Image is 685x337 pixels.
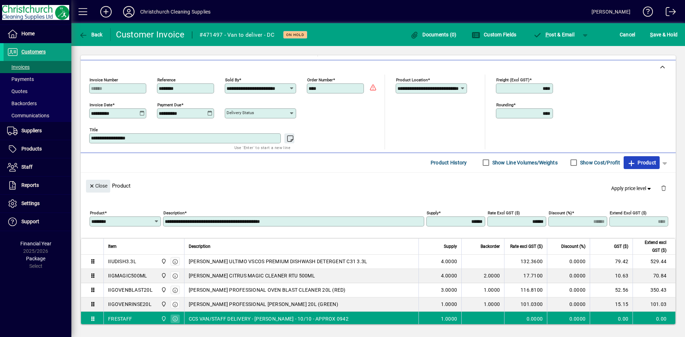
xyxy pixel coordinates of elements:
[650,29,678,40] span: ave & Hold
[650,32,653,37] span: S
[484,272,500,279] span: 2.0000
[624,156,660,169] button: Product
[163,210,184,215] mat-label: Description
[633,255,675,269] td: 529.44
[20,241,51,246] span: Financial Year
[409,28,458,41] button: Documents (0)
[4,195,71,213] a: Settings
[21,200,40,206] span: Settings
[590,255,633,269] td: 79.42
[441,272,457,279] span: 4.0000
[159,300,167,308] span: Christchurch Cleaning Supplies Ltd
[396,77,428,82] mat-label: Product location
[4,85,71,97] a: Quotes
[84,182,112,189] app-page-header-button: Close
[441,301,457,308] span: 1.0000
[496,102,513,107] mat-label: Rounding
[472,32,517,37] span: Custom Fields
[108,242,117,250] span: Item
[590,283,633,297] td: 52.56
[549,210,572,215] mat-label: Discount (%)
[509,301,543,308] div: 101.0300
[234,143,290,152] mat-hint: Use 'Enter' to start a new line
[157,77,176,82] mat-label: Reference
[159,286,167,294] span: Christchurch Cleaning Supplies Ltd
[620,29,635,40] span: Cancel
[189,272,315,279] span: [PERSON_NAME] CITRUS MAGIC CLEANER RTU 500ML
[561,242,585,250] span: Discount (%)
[660,1,676,25] a: Logout
[547,312,590,326] td: 0.0000
[7,76,34,82] span: Payments
[108,272,147,279] div: IIGMAGIC500ML
[140,6,210,17] div: Christchurch Cleaning Supplies
[484,301,500,308] span: 1.0000
[614,242,628,250] span: GST ($)
[618,28,637,41] button: Cancel
[611,185,653,192] span: Apply price level
[484,286,500,293] span: 1.0000
[189,258,367,265] span: [PERSON_NAME] ULTIMO VSCOS PREMIUM DISHWASH DETERGENT C31 3.3L
[637,239,666,254] span: Extend excl GST ($)
[108,286,153,293] div: IIGOVENBLAST20L
[648,28,679,41] button: Save & Hold
[108,258,136,265] div: IIUDISH3.3L
[89,180,107,192] span: Close
[410,32,457,37] span: Documents (0)
[95,5,117,18] button: Add
[90,127,98,132] mat-label: Title
[509,286,543,293] div: 116.8100
[470,28,518,41] button: Custom Fields
[189,301,338,308] span: [PERSON_NAME] PROFESSIONAL [PERSON_NAME] 20L (GREEN)
[81,173,676,199] div: Product
[481,242,500,250] span: Backorder
[21,49,46,55] span: Customers
[4,25,71,43] a: Home
[159,257,167,265] span: Christchurch Cleaning Supplies Ltd
[510,242,543,250] span: Rate excl GST ($)
[610,210,646,215] mat-label: Extend excl GST ($)
[441,315,457,322] span: 1.0000
[26,256,45,261] span: Package
[633,283,675,297] td: 350.43
[7,88,27,94] span: Quotes
[633,297,675,312] td: 101.03
[427,210,438,215] mat-label: Supply
[4,61,71,73] a: Invoices
[579,159,620,166] label: Show Cost/Profit
[4,122,71,140] a: Suppliers
[533,32,574,37] span: ost & Email
[189,242,210,250] span: Description
[189,286,346,293] span: [PERSON_NAME] PROFESSIONAL OVEN BLAST CLEANER 20L (RED)
[4,177,71,194] a: Reports
[4,97,71,109] a: Backorders
[547,283,590,297] td: 0.0000
[546,32,549,37] span: P
[108,301,152,308] div: IIGOVENRINSE20L
[547,269,590,283] td: 0.0000
[496,77,529,82] mat-label: Freight (excl GST)
[428,156,470,169] button: Product History
[90,102,112,107] mat-label: Invoice date
[441,286,457,293] span: 3.0000
[633,269,675,283] td: 70.84
[4,213,71,231] a: Support
[547,297,590,312] td: 0.0000
[307,77,333,82] mat-label: Order number
[71,28,111,41] app-page-header-button: Back
[21,164,32,170] span: Staff
[633,312,675,326] td: 0.00
[592,6,630,17] div: [PERSON_NAME]
[4,140,71,158] a: Products
[159,272,167,280] span: Christchurch Cleaning Supplies Ltd
[655,185,672,191] app-page-header-button: Delete
[7,113,49,118] span: Communications
[21,146,42,152] span: Products
[4,158,71,176] a: Staff
[488,210,520,215] mat-label: Rate excl GST ($)
[117,5,140,18] button: Profile
[199,29,274,41] div: #471497 - Van to deliver - DC
[627,157,656,168] span: Product
[90,77,118,82] mat-label: Invoice number
[157,102,181,107] mat-label: Payment due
